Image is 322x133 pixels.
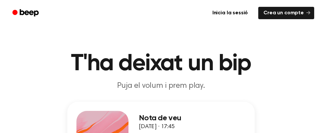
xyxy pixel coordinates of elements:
a: Bip [8,7,45,20]
font: Nota de veu [139,114,181,122]
a: Inicia la sessió [206,6,254,20]
font: Crea un compte [263,10,304,16]
font: T'ha deixat un bip [71,52,251,75]
font: Puja el volum i prem play. [117,82,205,90]
a: Crea un compte [258,7,314,19]
font: [DATE] · 17:45 [139,124,175,130]
font: Inicia la sessió [212,10,248,16]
